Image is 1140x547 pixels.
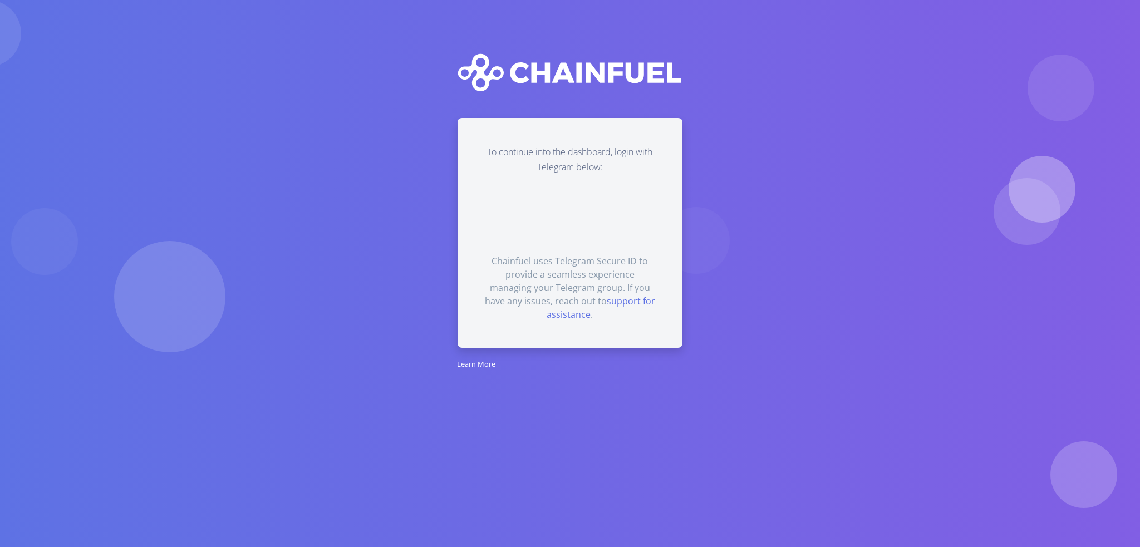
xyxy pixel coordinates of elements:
div: Chainfuel uses Telegram Secure ID to provide a seamless experience managing your Telegram group. ... [484,254,655,321]
a: support for assistance [547,295,655,321]
small: Learn More [457,359,495,369]
p: To continue into the dashboard, login with Telegram below: [484,145,655,175]
img: logo-full-white.svg [458,53,682,91]
a: Learn More [457,357,495,369]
